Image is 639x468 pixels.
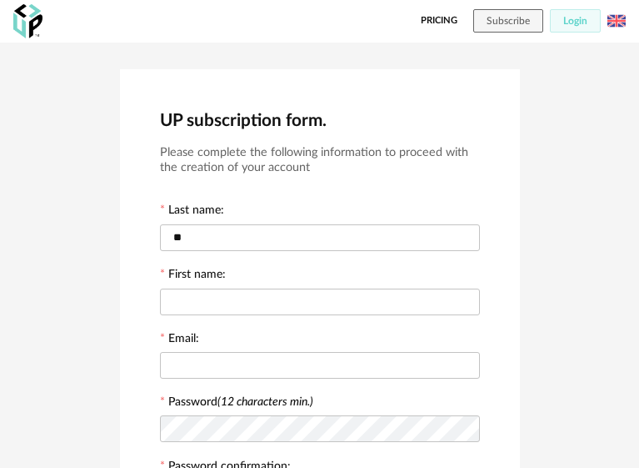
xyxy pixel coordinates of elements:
img: OXP [13,4,42,38]
img: us [607,12,626,30]
button: Subscribe [473,9,543,33]
label: First name: [160,269,226,284]
label: Password [168,396,313,408]
span: Login [563,16,587,26]
i: (12 characters min.) [217,396,313,408]
span: Subscribe [487,16,530,26]
label: Email: [160,333,199,348]
a: Pricing [421,9,457,33]
button: Login [550,9,601,33]
h3: Please complete the following information to proceed with the creation of your account [160,145,480,176]
h2: UP subscription form. [160,109,480,132]
label: Last name: [160,204,224,219]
